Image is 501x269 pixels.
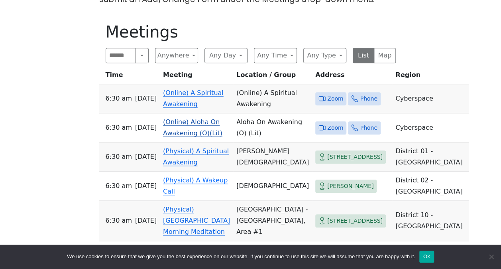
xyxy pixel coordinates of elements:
td: District 01 - [GEOGRAPHIC_DATA] [392,142,469,172]
button: Anywhere [155,48,198,63]
span: Zoom [327,94,343,104]
a: (Physical) A Wakeup Call [163,176,228,195]
span: [DATE] [135,122,157,133]
span: [DATE] [135,93,157,104]
span: 6:30 AM [106,151,132,162]
td: Cyberspace [392,113,469,142]
span: [DATE] [135,151,157,162]
span: [PERSON_NAME] [327,181,373,191]
span: 6:30 AM [106,122,132,133]
th: Address [312,69,392,84]
h1: Meetings [106,22,396,42]
span: 6:30 AM [106,215,132,226]
button: Any Type [303,48,346,63]
a: (Online) A Spiritual Awakening [163,89,224,108]
button: Map [374,48,396,63]
a: (Physical) [GEOGRAPHIC_DATA] Morning Meditation [163,206,230,235]
span: [DATE] [135,215,157,226]
td: [DEMOGRAPHIC_DATA] [233,172,312,201]
th: Location / Group [233,69,312,84]
td: [GEOGRAPHIC_DATA] - [GEOGRAPHIC_DATA], Area #1 [233,201,312,241]
th: Region [392,69,469,84]
th: Meeting [160,69,233,84]
td: Aloha On Awakening (O) (Lit) [233,113,312,142]
button: List [353,48,375,63]
button: Ok [419,251,434,263]
th: Time [99,69,160,84]
span: 6:30 AM [106,93,132,104]
span: [STREET_ADDRESS] [327,152,383,162]
span: 6:30 AM [106,180,132,192]
span: Phone [360,123,377,133]
a: (Online) Aloha On Awakening (O)(Lit) [163,118,222,137]
button: Any Day [204,48,248,63]
span: No [487,253,495,261]
td: (Online) A Spiritual Awakening [233,84,312,113]
td: District 02 - [GEOGRAPHIC_DATA] [392,172,469,201]
td: District 10 - [GEOGRAPHIC_DATA] [392,201,469,241]
span: [STREET_ADDRESS] [327,216,383,226]
span: [DATE] [135,180,157,192]
input: Search [106,48,136,63]
span: Zoom [327,123,343,133]
td: Cyberspace [392,84,469,113]
span: We use cookies to ensure that we give you the best experience on our website. If you continue to ... [67,253,415,261]
a: (Physical) A Spiritual Awakening [163,147,229,166]
span: Phone [360,94,377,104]
td: [PERSON_NAME][DEMOGRAPHIC_DATA] [233,142,312,172]
button: Search [136,48,148,63]
button: Any Time [254,48,297,63]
